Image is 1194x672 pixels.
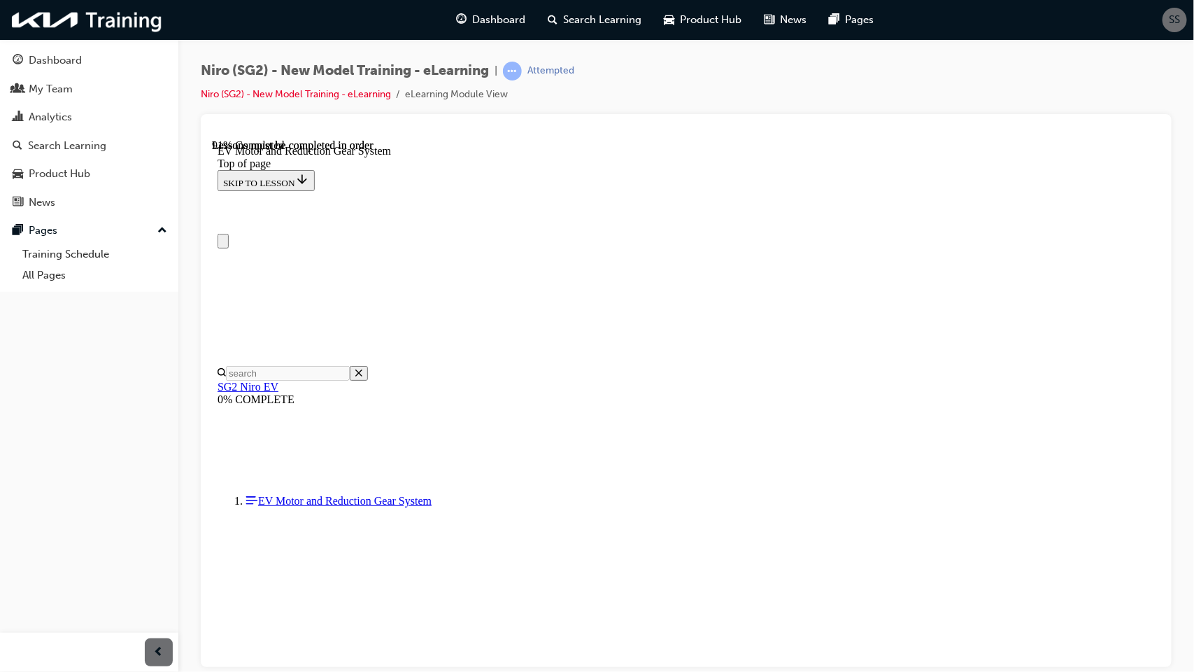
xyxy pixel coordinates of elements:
[495,63,497,79] span: |
[29,166,90,182] div: Product Hub
[6,45,173,218] button: DashboardMy TeamAnalyticsSearch LearningProduct HubNews
[6,104,173,130] a: Analytics
[653,6,753,34] a: car-iconProduct Hub
[13,197,23,209] span: news-icon
[405,87,508,103] li: eLearning Module View
[6,48,173,73] a: Dashboard
[6,161,173,187] a: Product Hub
[457,11,467,29] span: guage-icon
[157,222,167,240] span: up-icon
[29,223,57,239] div: Pages
[6,94,17,109] button: Close navigation menu
[201,88,391,100] a: Niro (SG2) - New Model Training - eLearning
[6,218,173,244] button: Pages
[564,12,642,28] span: Search Learning
[503,62,522,80] span: learningRecordVerb_ATTEMPT-icon
[664,11,675,29] span: car-icon
[6,18,943,31] div: Top of page
[154,644,164,661] span: prev-icon
[6,76,173,102] a: My Team
[14,227,138,241] input: Search
[548,11,558,29] span: search-icon
[6,31,103,52] button: SKIP TO LESSON
[29,81,73,97] div: My Team
[6,254,943,267] div: 0% COMPLETE
[7,6,168,34] img: kia-training
[6,133,173,159] a: Search Learning
[846,12,874,28] span: Pages
[17,244,173,265] a: Training Schedule
[830,11,840,29] span: pages-icon
[765,11,775,29] span: news-icon
[6,6,943,18] div: EV Motor and Reduction Gear System
[681,12,742,28] span: Product Hub
[29,109,72,125] div: Analytics
[17,265,173,286] a: All Pages
[13,55,23,67] span: guage-icon
[13,168,23,181] span: car-icon
[1163,8,1187,32] button: SS
[818,6,886,34] a: pages-iconPages
[13,225,23,237] span: pages-icon
[473,12,526,28] span: Dashboard
[537,6,653,34] a: search-iconSearch Learning
[753,6,818,34] a: news-iconNews
[781,12,807,28] span: News
[29,195,55,211] div: News
[6,190,173,216] a: News
[1170,12,1181,28] span: SS
[201,63,489,79] span: Niro (SG2) - New Model Training - eLearning
[6,241,66,253] a: SG2 Niro EV
[13,111,23,124] span: chart-icon
[28,138,106,154] div: Search Learning
[11,38,97,49] span: SKIP TO LESSON
[138,227,156,241] button: Close search menu
[13,83,23,96] span: people-icon
[13,140,22,153] span: search-icon
[527,64,574,78] div: Attempted
[446,6,537,34] a: guage-iconDashboard
[29,52,82,69] div: Dashboard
